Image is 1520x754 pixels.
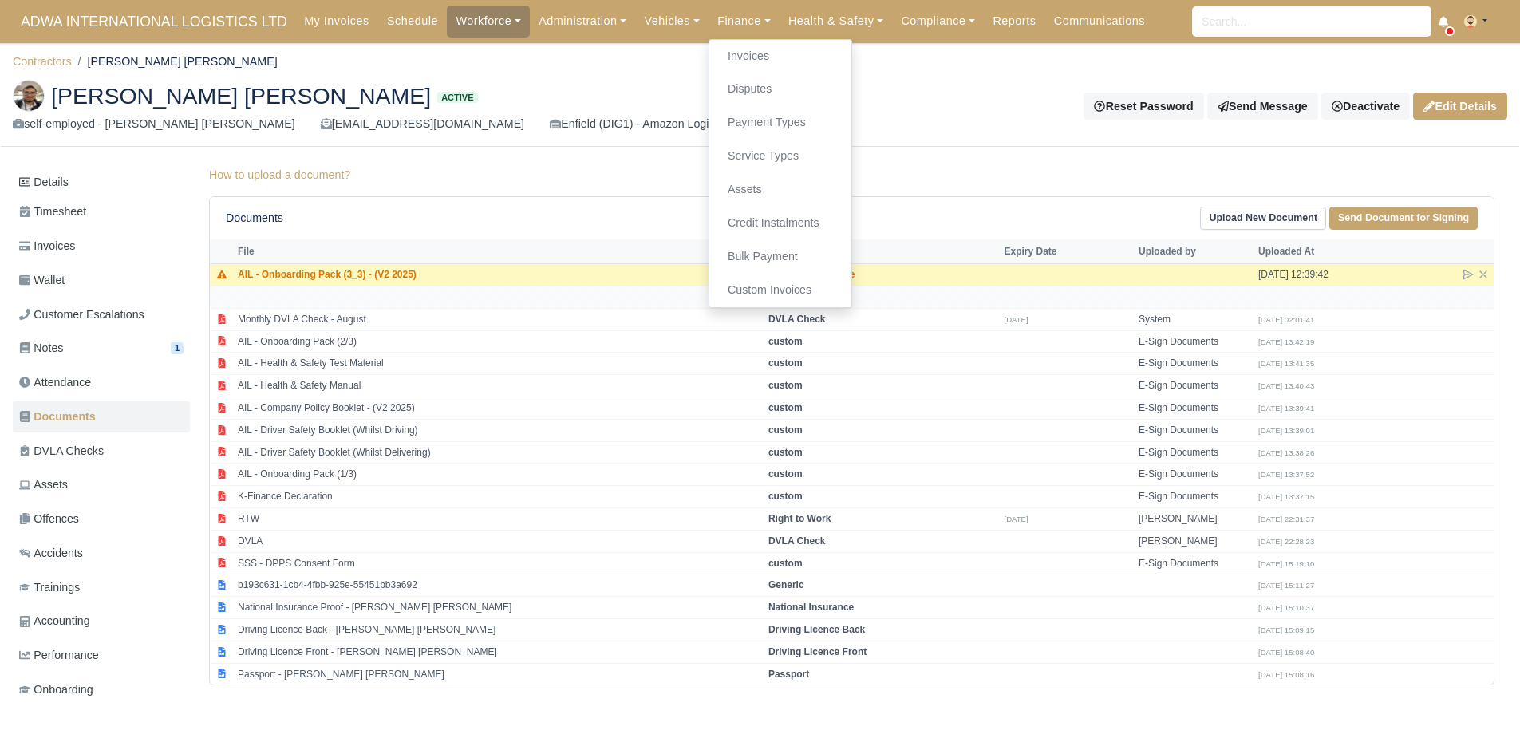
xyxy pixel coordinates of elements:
[1254,239,1374,263] th: Uploaded At
[13,6,295,38] a: ADWA INTERNATIONAL LOGISTICS LTD
[19,339,63,357] span: Notes
[1233,569,1520,754] iframe: Chat Widget
[13,401,190,432] a: Documents
[234,552,764,574] td: SSS - DPPS Consent Form
[1258,537,1314,546] small: [DATE] 22:28:23
[1004,515,1028,523] small: [DATE]
[171,342,184,354] span: 1
[437,92,477,104] span: Active
[1321,93,1410,120] a: Deactivate
[1135,397,1254,419] td: E-Sign Documents
[234,663,764,685] td: Passport - [PERSON_NAME] [PERSON_NAME]
[13,640,190,671] a: Performance
[13,674,190,705] a: Onboarding
[530,6,635,37] a: Administration
[716,40,845,73] a: Invoices
[19,612,90,630] span: Accounting
[1258,426,1314,435] small: [DATE] 13:39:01
[768,491,803,502] strong: custom
[13,572,190,603] a: Trainings
[13,606,190,637] a: Accounting
[1135,330,1254,353] td: E-Sign Documents
[1,67,1519,147] div: Jhonier Bucheli Montero
[635,6,709,37] a: Vehicles
[1135,353,1254,375] td: E-Sign Documents
[768,380,803,391] strong: custom
[1413,93,1507,120] a: Edit Details
[234,419,764,441] td: AIL - Driver Safety Booklet (Whilst Driving)
[234,597,764,619] td: National Insurance Proof - [PERSON_NAME] [PERSON_NAME]
[234,397,764,419] td: AIL - Company Policy Booklet - (V2 2025)
[19,510,79,528] span: Offences
[19,408,96,426] span: Documents
[768,402,803,413] strong: custom
[768,336,803,347] strong: custom
[234,330,764,353] td: AIL - Onboarding Pack (2/3)
[1135,239,1254,263] th: Uploaded by
[892,6,984,37] a: Compliance
[234,464,764,486] td: AIL - Onboarding Pack (1/3)
[19,544,83,563] span: Accidents
[13,538,190,569] a: Accidents
[19,681,93,699] span: Onboarding
[768,579,804,590] strong: Generic
[1200,207,1326,230] a: Upload New Document
[234,641,764,663] td: Driving Licence Front - [PERSON_NAME] [PERSON_NAME]
[1258,492,1314,501] small: [DATE] 13:37:15
[768,424,803,436] strong: custom
[19,646,99,665] span: Performance
[1135,530,1254,552] td: [PERSON_NAME]
[768,669,809,680] strong: Passport
[1258,315,1314,324] small: [DATE] 02:01:41
[1258,359,1314,368] small: [DATE] 13:41:35
[13,196,190,227] a: Timesheet
[984,6,1044,37] a: Reports
[768,602,854,613] strong: National Insurance
[234,239,764,263] th: File
[13,168,190,197] a: Details
[1258,448,1314,457] small: [DATE] 13:38:26
[234,486,764,508] td: K-Finance Declaration
[780,6,893,37] a: Health & Safety
[1254,264,1374,286] td: [DATE] 12:39:42
[295,6,378,37] a: My Invoices
[13,367,190,398] a: Attendance
[768,357,803,369] strong: custom
[19,306,144,324] span: Customer Escalations
[51,85,431,107] span: [PERSON_NAME] [PERSON_NAME]
[234,507,764,530] td: RTW
[13,231,190,262] a: Invoices
[716,240,845,274] a: Bulk Payment
[716,140,845,173] a: Service Types
[1258,404,1314,413] small: [DATE] 13:39:41
[1045,6,1155,37] a: Communications
[234,308,764,330] td: Monthly DVLA Check - August
[226,211,283,225] h6: Documents
[19,442,104,460] span: DVLA Checks
[768,558,803,569] strong: custom
[1135,375,1254,397] td: E-Sign Documents
[13,299,190,330] a: Customer Escalations
[1000,239,1135,263] th: Expiry Date
[716,73,845,106] a: Disputes
[1135,464,1254,486] td: E-Sign Documents
[19,237,75,255] span: Invoices
[1258,338,1314,346] small: [DATE] 13:42:19
[1192,6,1431,37] input: Search...
[550,115,820,133] div: Enfield (DIG1) - Amazon Logistics ULEZ (EN3 7PZ)
[19,578,80,597] span: Trainings
[13,333,190,364] a: Notes 1
[19,203,86,221] span: Timesheet
[1135,419,1254,441] td: E-Sign Documents
[321,115,524,133] div: [EMAIL_ADDRESS][DOMAIN_NAME]
[764,239,1001,263] th: Type
[13,436,190,467] a: DVLA Checks
[1329,207,1478,230] a: Send Document for Signing
[716,207,845,240] a: Credit Instalments
[209,168,350,181] a: How to upload a document?
[1258,559,1314,568] small: [DATE] 15:19:10
[1135,441,1254,464] td: E-Sign Documents
[13,265,190,296] a: Wallet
